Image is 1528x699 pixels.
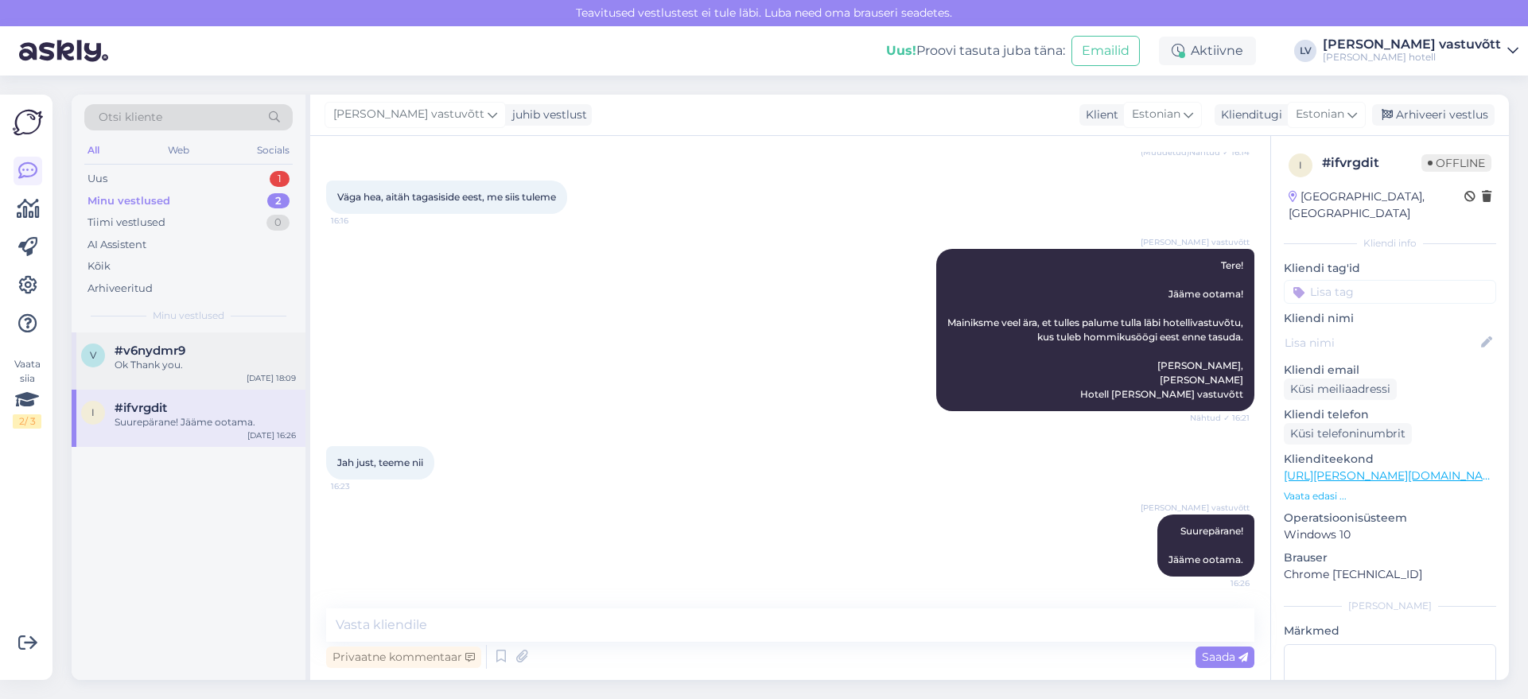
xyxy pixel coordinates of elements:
[266,215,290,231] div: 0
[1284,526,1496,543] p: Windows 10
[1323,38,1501,51] div: [PERSON_NAME] vastuvõtt
[13,107,43,138] img: Askly Logo
[1159,37,1256,65] div: Aktiivne
[1284,379,1397,400] div: Küsi meiliaadressi
[1284,423,1412,445] div: Küsi telefoninumbrit
[326,647,481,668] div: Privaatne kommentaar
[87,237,146,253] div: AI Assistent
[115,401,167,415] span: #ifvrgdit
[13,414,41,429] div: 2 / 3
[1296,106,1344,123] span: Estonian
[1141,236,1250,248] span: [PERSON_NAME] vastuvõtt
[331,215,391,227] span: 16:16
[1323,38,1518,64] a: [PERSON_NAME] vastuvõtt[PERSON_NAME] hotell
[247,429,296,441] div: [DATE] 16:26
[87,171,107,187] div: Uus
[333,106,484,123] span: [PERSON_NAME] vastuvõtt
[1284,510,1496,526] p: Operatsioonisüsteem
[90,349,96,361] span: v
[1284,566,1496,583] p: Chrome [TECHNICAL_ID]
[1284,489,1496,503] p: Vaata edasi ...
[1289,188,1464,222] div: [GEOGRAPHIC_DATA], [GEOGRAPHIC_DATA]
[1141,146,1250,158] span: (Muudetud) Nähtud ✓ 16:14
[87,215,165,231] div: Tiimi vestlused
[1322,153,1421,173] div: # ifvrgdit
[153,309,224,323] span: Minu vestlused
[1132,106,1180,123] span: Estonian
[1071,36,1140,66] button: Emailid
[1372,104,1495,126] div: Arhiveeri vestlus
[91,406,95,418] span: i
[1215,107,1282,123] div: Klienditugi
[337,191,556,203] span: Väga hea, aitäh tagasiside eest, me siis tuleme
[99,109,162,126] span: Otsi kliente
[1323,51,1501,64] div: [PERSON_NAME] hotell
[1168,525,1243,565] span: Suurepärane! Jääme ootama.
[331,480,391,492] span: 16:23
[270,171,290,187] div: 1
[1284,310,1496,327] p: Kliendi nimi
[87,281,153,297] div: Arhiveeritud
[87,193,170,209] div: Minu vestlused
[115,344,185,358] span: #v6nydmr9
[254,140,293,161] div: Socials
[87,258,111,274] div: Kõik
[1284,599,1496,613] div: [PERSON_NAME]
[1190,412,1250,424] span: Nähtud ✓ 16:21
[1284,362,1496,379] p: Kliendi email
[1284,406,1496,423] p: Kliendi telefon
[886,43,916,58] b: Uus!
[1190,577,1250,589] span: 16:26
[84,140,103,161] div: All
[1299,159,1302,171] span: i
[267,193,290,209] div: 2
[115,358,296,372] div: Ok Thank you.
[1141,502,1250,514] span: [PERSON_NAME] vastuvõtt
[337,456,423,468] span: Jah just, teeme nii
[1284,623,1496,639] p: Märkmed
[1284,451,1496,468] p: Klienditeekond
[1202,650,1248,664] span: Saada
[1284,549,1496,566] p: Brauser
[1294,40,1316,62] div: LV
[1284,280,1496,304] input: Lisa tag
[1079,107,1118,123] div: Klient
[247,372,296,384] div: [DATE] 18:09
[506,107,587,123] div: juhib vestlust
[115,415,296,429] div: Suurepärane! Jääme ootama.
[165,140,192,161] div: Web
[1284,260,1496,277] p: Kliendi tag'id
[1421,154,1491,172] span: Offline
[13,357,41,429] div: Vaata siia
[886,41,1065,60] div: Proovi tasuta juba täna:
[1284,236,1496,250] div: Kliendi info
[1285,334,1478,351] input: Lisa nimi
